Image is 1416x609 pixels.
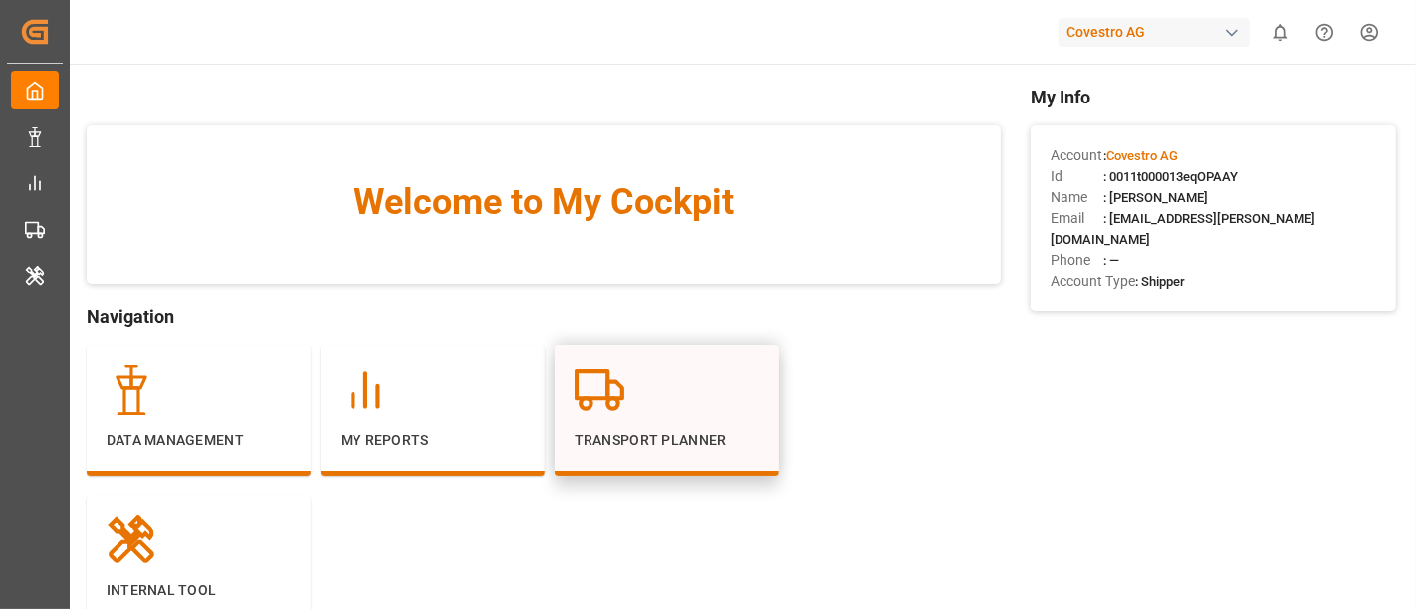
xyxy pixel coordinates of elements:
[1103,190,1208,205] span: : [PERSON_NAME]
[126,175,961,229] span: Welcome to My Cockpit
[1059,18,1250,47] div: Covestro AG
[1302,10,1347,55] button: Help Center
[1135,274,1185,289] span: : Shipper
[87,304,1001,330] span: Navigation
[1031,84,1396,110] span: My Info
[107,430,291,451] p: Data Management
[341,430,525,451] p: My Reports
[1051,166,1103,187] span: Id
[1051,145,1103,166] span: Account
[1059,13,1258,51] button: Covestro AG
[1051,271,1135,292] span: Account Type
[1103,148,1178,163] span: :
[1051,211,1315,247] span: : [EMAIL_ADDRESS][PERSON_NAME][DOMAIN_NAME]
[1103,253,1119,268] span: : —
[1258,10,1302,55] button: show 0 new notifications
[1051,208,1103,229] span: Email
[1103,169,1238,184] span: : 0011t000013eqOPAAY
[575,430,759,451] p: Transport Planner
[107,580,291,601] p: Internal Tool
[1051,187,1103,208] span: Name
[1106,148,1178,163] span: Covestro AG
[1051,250,1103,271] span: Phone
